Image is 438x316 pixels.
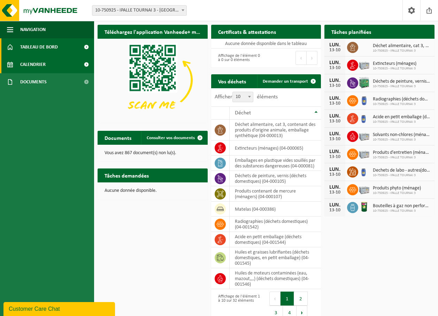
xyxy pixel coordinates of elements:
[263,79,308,84] span: Demander un transport
[230,186,321,202] td: produits contenant de mercure (ménagers) (04-000107)
[230,120,321,141] td: déchet alimentaire, cat 3, contenant des produits d'origine animale, emballage synthétique (04-00...
[328,119,342,124] div: 13-10
[358,94,370,106] img: PB-OT-0120-HPE-00-02
[105,188,201,193] p: Aucune donnée disponible.
[373,61,416,67] span: Extincteurs (ménages)
[373,67,416,71] span: 10-750925 - IPALLE TOURNAI 3
[328,202,342,208] div: LUN.
[20,21,46,38] span: Navigation
[373,132,431,138] span: Solvants non-chlores (ménagers)
[20,73,47,91] span: Documents
[211,25,283,38] h2: Certificats & attestations
[328,78,342,83] div: LUN.
[328,190,342,195] div: 13-10
[98,25,208,38] h2: Téléchargez l'application Vanheede+ maintenant!
[373,186,421,191] span: Produits phyto (ménage)
[141,131,207,145] a: Consulter vos documents
[358,130,370,142] img: PB-LB-0680-HPE-GY-11
[358,112,370,124] img: LP-OT-00060-HPE-21
[230,141,321,156] td: extincteurs (ménages) (04-000065)
[328,208,342,213] div: 13-10
[373,150,431,156] span: Produits d'entretien (ménagers)
[373,168,431,173] span: Dechets de labo - autres(domestique)
[328,66,342,70] div: 13-10
[373,84,431,89] span: 10-750925 - IPALLE TOURNAI 3
[92,6,186,15] span: 10-750925 - IPALLE TOURNAI 3 - TOURNAI
[281,292,294,306] button: 1
[98,39,208,121] img: Download de VHEPlus App
[215,50,263,66] div: Affichage de l'élément 0 à 0 sur 0 éléments
[98,168,156,182] h2: Tâches demandées
[307,51,317,65] button: Next
[328,167,342,172] div: LUN.
[373,43,431,49] span: Déchet alimentaire, cat 3, contenant des produits d'origine animale, emballage s...
[373,156,431,160] span: 10-750925 - IPALLE TOURNAI 3
[358,76,370,89] img: PB-HB-1400-HPE-GN-11
[328,42,342,48] div: LUN.
[328,155,342,159] div: 13-10
[373,79,431,84] span: Déchets de peinture, vernis (déchets domestiques)
[92,5,187,16] span: 10-750925 - IPALLE TOURNAI 3 - TOURNAI
[328,96,342,101] div: LUN.
[328,60,342,66] div: LUN.
[20,56,46,73] span: Calendrier
[230,171,321,186] td: déchets de peinture, vernis (déchets domestiques) (04-000105)
[230,156,321,171] td: emballages en plastique vides souillés par des substances dangereuses (04-000081)
[20,38,58,56] span: Tableau de bord
[211,39,321,48] td: Aucune donnée disponible dans le tableau
[105,151,201,156] p: Vous avez 867 document(s) non lu(s).
[373,102,431,106] span: 10-750925 - IPALLE TOURNAI 3
[373,49,431,53] span: 10-750925 - IPALLE TOURNAI 3
[324,25,378,38] h2: Tâches planifiées
[373,120,431,124] span: 10-750925 - IPALLE TOURNAI 3
[230,232,321,247] td: acide en petit emballage (déchets domestiques) (04-001544)
[230,268,321,289] td: huiles de moteurs contaminées (eau, mazout,,,) (déchets domestiques) (04-001546)
[211,74,253,88] h2: Vos déchets
[294,292,308,306] button: 2
[328,113,342,119] div: LUN.
[373,173,431,178] span: 10-750925 - IPALLE TOURNAI 3
[373,203,431,209] span: Bouteilles à gaz non perforées à usage unique (domestique)
[230,247,321,268] td: huiles et graisses lubrifiantes (déchets domestiques, en petit emballage) (04-001545)
[373,138,431,142] span: 10-750925 - IPALLE TOURNAI 3
[235,110,251,116] span: Déchet
[269,292,281,306] button: Previous
[328,48,342,53] div: 13-10
[358,59,370,70] img: PB-LB-0680-HPE-GY-11
[257,74,320,88] a: Demander un transport
[328,131,342,137] div: LUN.
[233,92,253,102] span: 10
[358,148,370,159] img: PB-LB-0680-HPE-GY-11
[98,131,138,144] h2: Documents
[328,83,342,88] div: 13-10
[230,217,321,232] td: Radiographies (déchets domestiques) (04-001542)
[230,202,321,217] td: matelas (04-000386)
[373,97,431,102] span: Radiographies (déchets domestiques)
[373,209,431,213] span: 10-750925 - IPALLE TOURNAI 3
[328,137,342,142] div: 13-10
[373,191,421,195] span: 10-750925 - IPALLE TOURNAI 3
[3,301,116,316] iframe: chat widget
[358,183,370,195] img: PB-LB-0680-HPE-GY-11
[373,114,431,120] span: Acide en petit emballage (déchets domestiques)
[328,101,342,106] div: 13-10
[232,92,253,102] span: 10
[328,172,342,177] div: 13-10
[215,94,278,100] label: Afficher éléments
[328,185,342,190] div: LUN.
[328,149,342,155] div: LUN.
[358,165,370,177] img: LP-OT-00060-HPE-21
[358,201,370,213] img: PB-OT-0200-MET-00-03
[147,136,195,140] span: Consulter vos documents
[295,51,307,65] button: Previous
